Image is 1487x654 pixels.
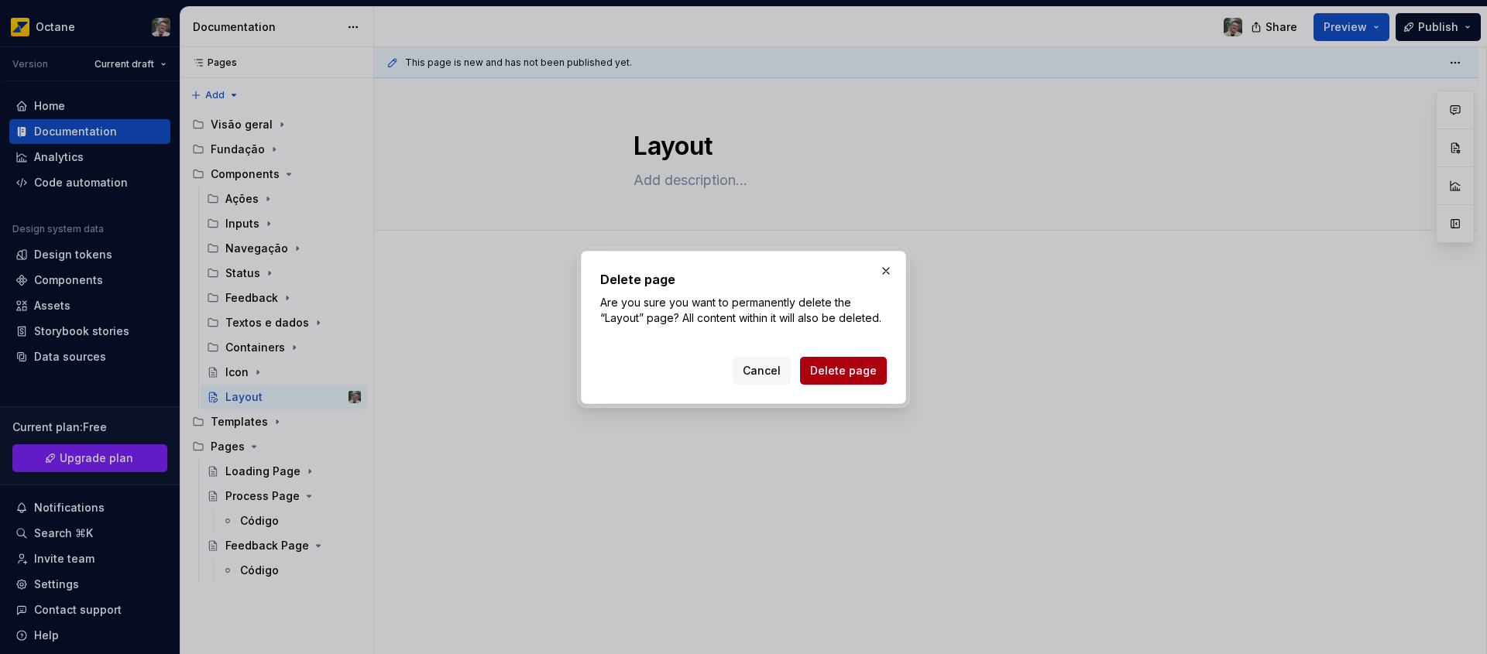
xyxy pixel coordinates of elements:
[600,270,887,289] h2: Delete page
[733,357,791,385] button: Cancel
[743,363,781,378] span: Cancel
[800,357,887,385] button: Delete page
[600,295,887,326] p: Are you sure you want to permanently delete the “Layout” page? All content within it will also be...
[810,363,877,378] span: Delete page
